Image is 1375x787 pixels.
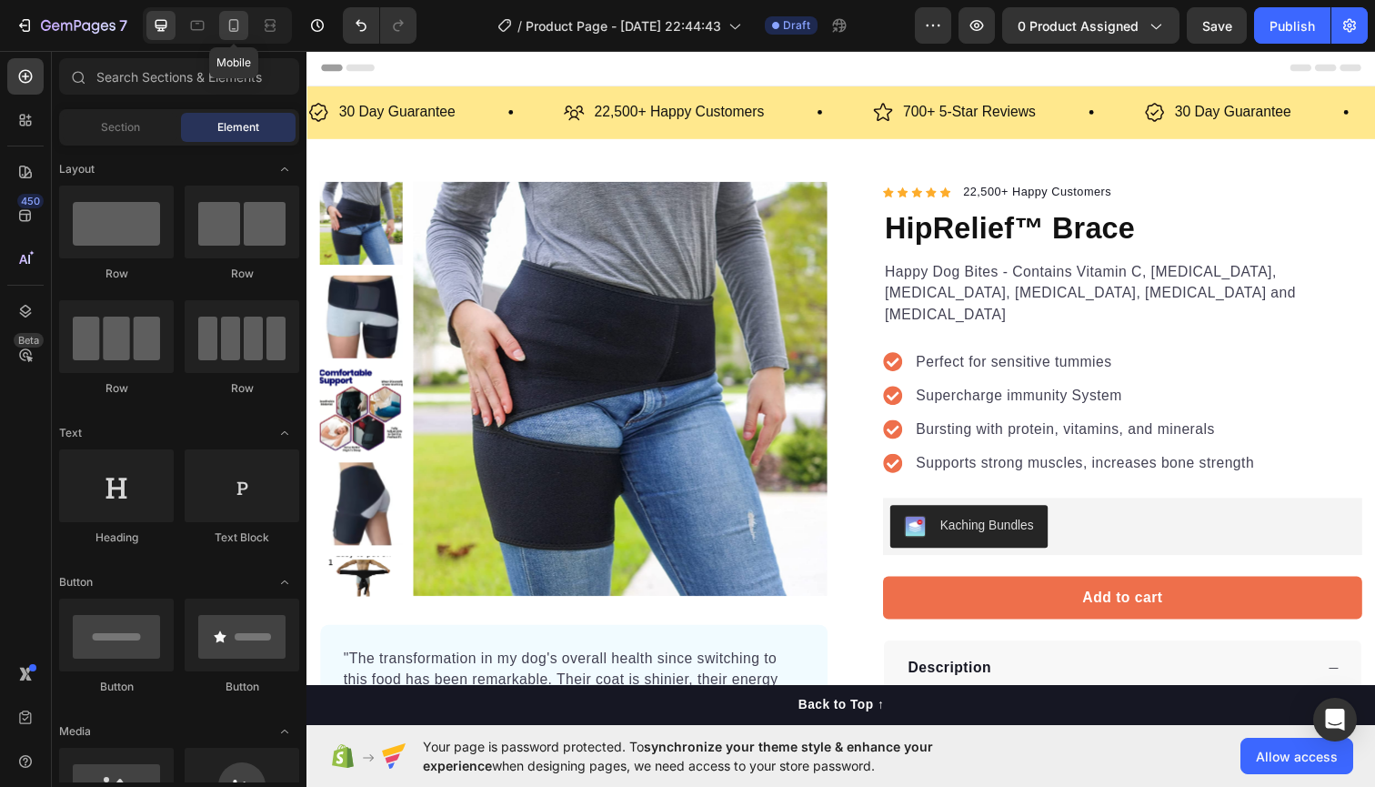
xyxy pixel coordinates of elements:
[1313,698,1357,742] div: Open Intercom Messenger
[622,411,968,433] p: Supports strong muscles, increases bone strength
[1187,7,1247,44] button: Save
[14,333,44,348] div: Beta
[502,660,589,679] div: Back to Top ↑
[1254,7,1330,44] button: Publish
[101,119,140,136] span: Section
[185,679,299,695] div: Button
[343,7,417,44] div: Undo/Redo
[119,15,127,36] p: 7
[783,17,810,34] span: Draft
[622,342,968,364] p: Supercharge immunity System
[185,380,299,397] div: Row
[1018,16,1139,35] span: 0 product assigned
[59,679,174,695] div: Button
[217,119,259,136] span: Element
[622,308,968,329] p: Perfect for sensitive tummies
[185,266,299,282] div: Row
[7,7,135,44] button: 7
[270,155,299,184] span: Toggle open
[270,717,299,746] span: Toggle open
[423,739,933,773] span: synchronize your theme style & enhance your experience
[588,538,1078,581] button: Add to cart
[1240,738,1353,774] button: Allow access
[59,530,174,546] div: Heading
[185,530,299,546] div: Text Block
[588,157,1078,207] h1: HipRelief™ Brace
[526,16,721,35] span: Product Page - [DATE] 22:44:43
[609,51,745,77] p: 700+ 5-Star Reviews
[614,621,699,642] p: Description
[1256,747,1338,766] span: Allow access
[270,419,299,448] span: Toggle open
[887,51,1006,77] p: 30 Day Guarantee
[59,723,91,740] span: Media
[610,476,632,498] img: KachingBundles.png
[306,50,1375,725] iframe: Design area
[596,465,757,509] button: Kaching Bundles
[270,568,299,597] span: Toggle open
[59,380,174,397] div: Row
[1202,18,1232,34] span: Save
[423,737,1004,775] span: Your page is password protected. To when designing pages, we need access to your store password.
[517,16,522,35] span: /
[59,425,82,441] span: Text
[1270,16,1315,35] div: Publish
[37,610,508,676] p: "The transformation in my dog's overall health since switching to this food has been remarkable. ...
[622,377,968,399] p: Bursting with protein, vitamins, and minerals
[59,574,93,590] span: Button
[647,476,742,495] div: Kaching Bundles
[590,216,1076,281] p: Happy Dog Bites - Contains Vitamin C, [MEDICAL_DATA], [MEDICAL_DATA], [MEDICAL_DATA], [MEDICAL_DA...
[59,266,174,282] div: Row
[1002,7,1179,44] button: 0 product assigned
[59,161,95,177] span: Layout
[59,58,299,95] input: Search Sections & Elements
[17,194,44,208] div: 450
[792,549,874,570] div: Add to cart
[670,136,822,155] p: 22,500+ Happy Customers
